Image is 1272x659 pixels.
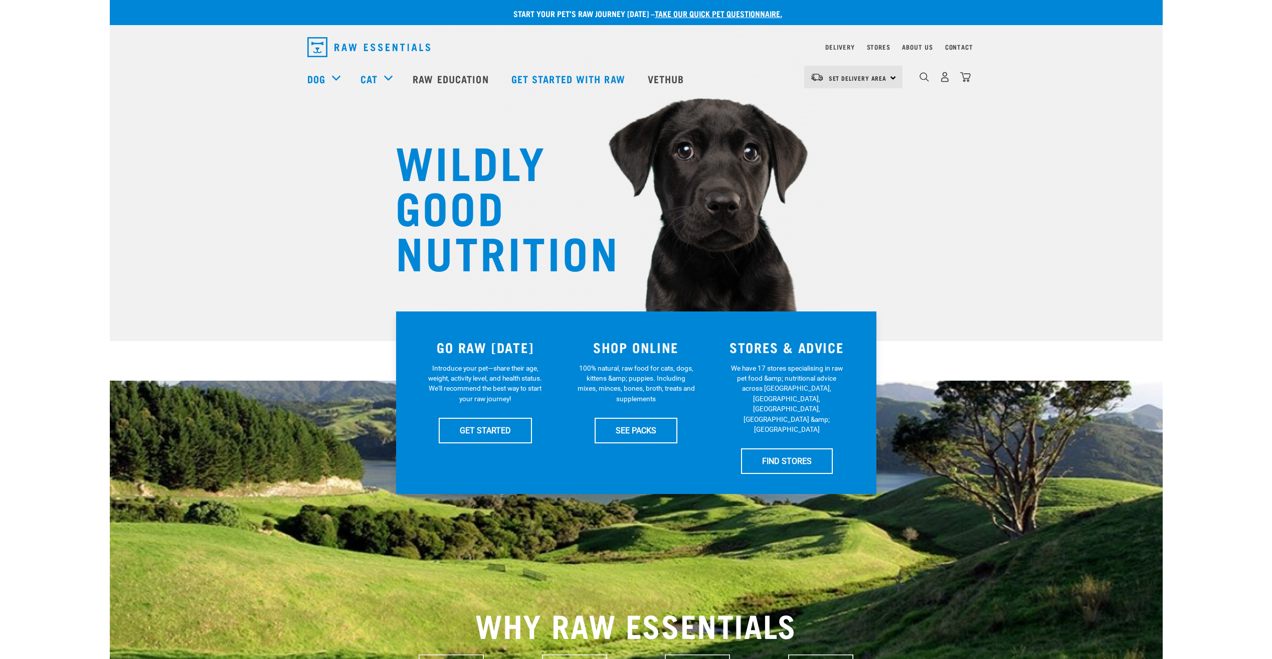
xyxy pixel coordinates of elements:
[501,59,638,99] a: Get started with Raw
[416,340,555,355] h3: GO RAW [DATE]
[117,8,1170,20] p: Start your pet’s raw journey [DATE] –
[426,363,544,404] p: Introduce your pet—share their age, weight, activity level, and health status. We'll recommend th...
[307,71,325,86] a: Dog
[960,72,971,82] img: home-icon@2x.png
[717,340,856,355] h3: STORES & ADVICE
[439,418,532,443] a: GET STARTED
[741,448,833,473] a: FIND STORES
[307,37,430,57] img: Raw Essentials Logo
[867,45,890,49] a: Stores
[577,363,695,404] p: 100% natural, raw food for cats, dogs, kittens &amp; puppies. Including mixes, minces, bones, bro...
[728,363,846,435] p: We have 17 stores specialising in raw pet food &amp; nutritional advice across [GEOGRAPHIC_DATA],...
[307,606,965,642] h2: WHY RAW ESSENTIALS
[810,73,824,82] img: van-moving.png
[825,45,854,49] a: Delivery
[655,11,782,16] a: take our quick pet questionnaire.
[110,59,1163,99] nav: dropdown navigation
[920,72,929,82] img: home-icon-1@2x.png
[940,72,950,82] img: user.png
[595,418,677,443] a: SEE PACKS
[299,33,973,61] nav: dropdown navigation
[945,45,973,49] a: Contact
[396,138,596,273] h1: WILDLY GOOD NUTRITION
[902,45,933,49] a: About Us
[567,340,705,355] h3: SHOP ONLINE
[403,59,501,99] a: Raw Education
[829,76,887,80] span: Set Delivery Area
[360,71,378,86] a: Cat
[638,59,697,99] a: Vethub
